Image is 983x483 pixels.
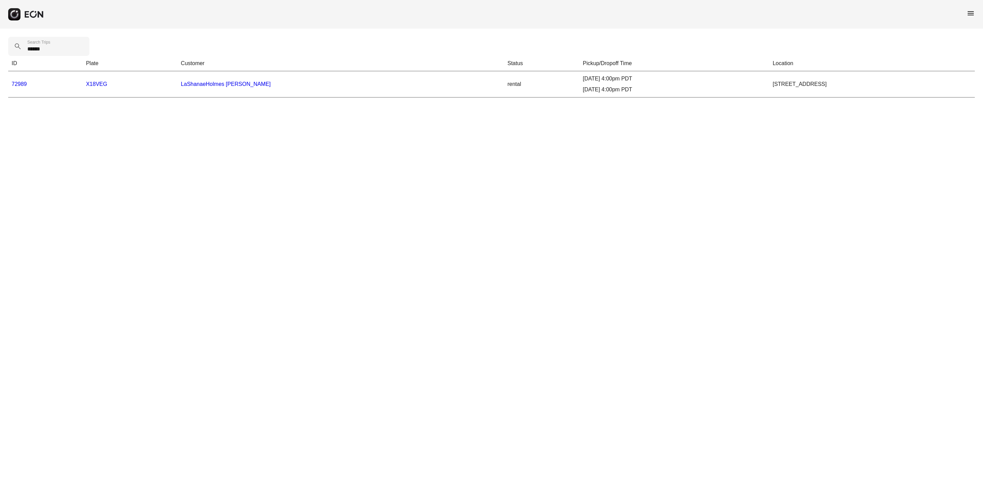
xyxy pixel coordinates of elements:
th: Customer [177,56,504,71]
div: [DATE] 4:00pm PDT [583,75,766,83]
label: Search Trips [27,40,50,45]
a: X18VEG [86,81,107,87]
a: 72989 [12,81,27,87]
th: Location [769,56,975,71]
th: Plate [83,56,177,71]
th: ID [8,56,83,71]
span: menu [967,9,975,17]
a: LaShanaeHolmes [PERSON_NAME] [181,81,271,87]
td: rental [504,71,580,97]
th: Status [504,56,580,71]
td: [STREET_ADDRESS] [769,71,975,97]
div: [DATE] 4:00pm PDT [583,86,766,94]
th: Pickup/Dropoff Time [580,56,769,71]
